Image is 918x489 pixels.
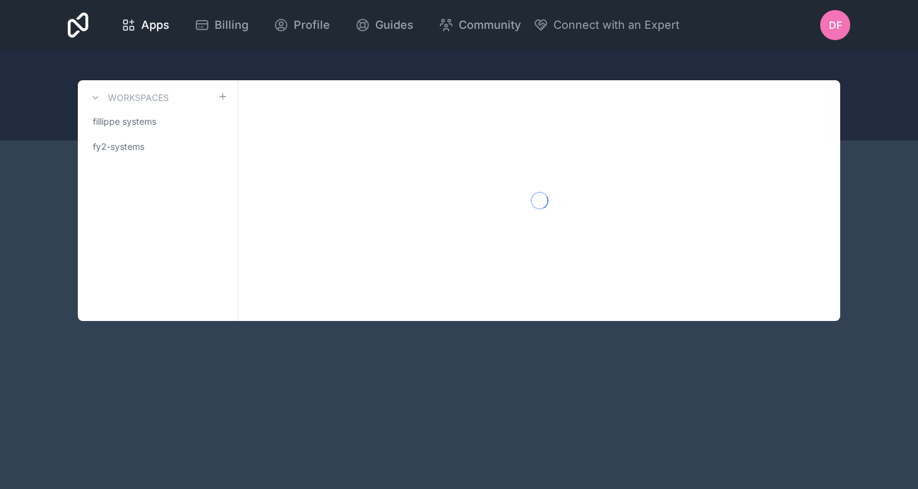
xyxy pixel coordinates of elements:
span: Community [459,16,521,34]
a: Guides [345,11,424,39]
span: fillippe systems [93,115,156,128]
span: Apps [141,16,169,34]
h3: Workspaces [108,92,169,104]
a: Apps [111,11,179,39]
span: Connect with an Expert [553,16,680,34]
a: Workspaces [88,90,169,105]
a: fillippe systems [88,110,228,133]
a: Community [429,11,531,39]
a: fy2-systems [88,135,228,158]
a: Billing [184,11,259,39]
span: Billing [215,16,248,34]
button: Connect with an Expert [533,16,680,34]
span: fy2-systems [93,140,144,153]
span: DF [829,18,842,33]
span: Profile [294,16,330,34]
a: Profile [264,11,340,39]
span: Guides [375,16,414,34]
